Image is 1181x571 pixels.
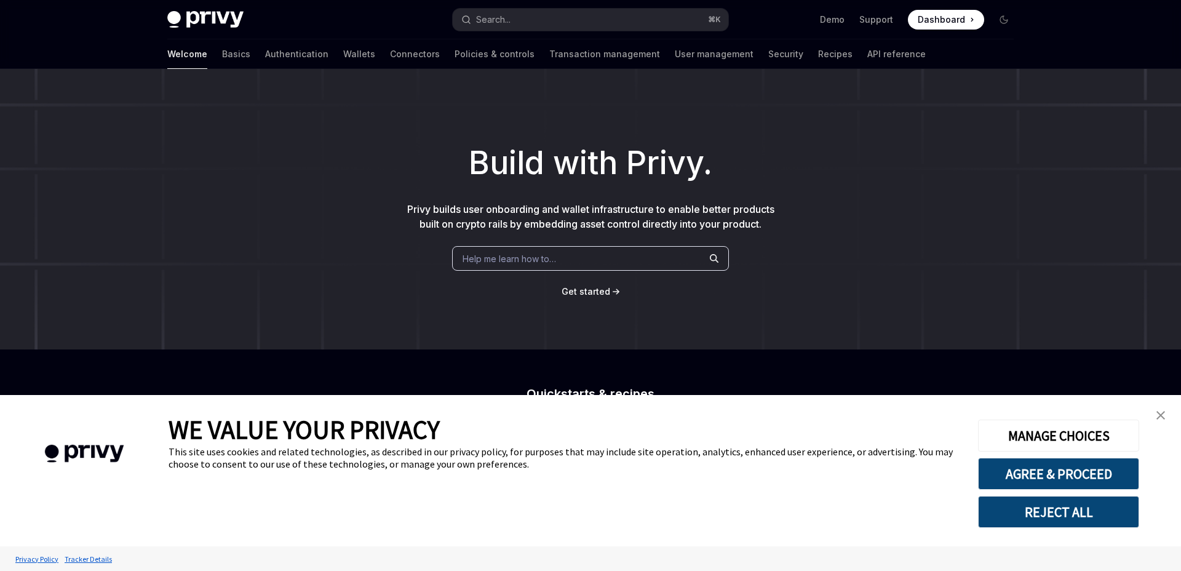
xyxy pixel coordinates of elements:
[169,445,960,470] div: This site uses cookies and related technologies, as described in our privacy policy, for purposes...
[20,139,1161,187] h1: Build with Privy.
[918,14,965,26] span: Dashboard
[818,39,853,69] a: Recipes
[908,10,984,30] a: Dashboard
[453,9,728,31] button: Search...⌘K
[978,458,1139,490] button: AGREE & PROCEED
[12,548,62,570] a: Privacy Policy
[994,10,1014,30] button: Toggle dark mode
[463,252,556,265] span: Help me learn how to…
[169,413,440,445] span: WE VALUE YOUR PRIVACY
[562,285,610,298] a: Get started
[549,39,660,69] a: Transaction management
[407,203,774,230] span: Privy builds user onboarding and wallet infrastructure to enable better products built on crypto ...
[390,39,440,69] a: Connectors
[62,548,115,570] a: Tracker Details
[562,286,610,297] span: Get started
[1156,411,1165,420] img: close banner
[708,15,721,25] span: ⌘ K
[675,39,754,69] a: User management
[476,12,511,27] div: Search...
[768,39,803,69] a: Security
[167,11,244,28] img: dark logo
[343,39,375,69] a: Wallets
[978,420,1139,452] button: MANAGE CHOICES
[18,427,150,481] img: company logo
[374,388,807,400] h2: Quickstarts & recipes
[265,39,328,69] a: Authentication
[820,14,845,26] a: Demo
[859,14,893,26] a: Support
[222,39,250,69] a: Basics
[167,39,207,69] a: Welcome
[1148,403,1173,428] a: close banner
[867,39,926,69] a: API reference
[455,39,535,69] a: Policies & controls
[978,496,1139,528] button: REJECT ALL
